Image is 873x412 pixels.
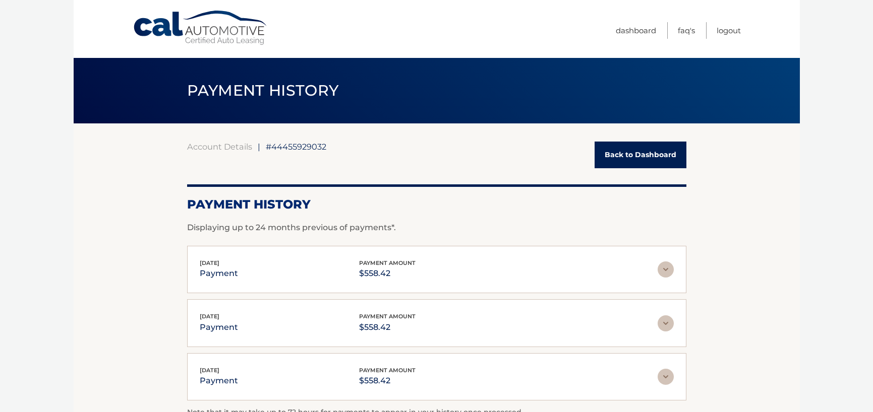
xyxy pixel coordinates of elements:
[133,10,269,46] a: Cal Automotive
[187,81,339,100] span: PAYMENT HISTORY
[200,259,219,266] span: [DATE]
[359,320,416,334] p: $558.42
[717,22,741,39] a: Logout
[658,369,674,385] img: accordion-rest.svg
[200,266,238,281] p: payment
[616,22,656,39] a: Dashboard
[200,374,238,388] p: payment
[359,374,416,388] p: $558.42
[595,142,686,168] a: Back to Dashboard
[359,313,416,320] span: payment amount
[200,367,219,374] span: [DATE]
[187,222,686,234] p: Displaying up to 24 months previous of payments*.
[200,320,238,334] p: payment
[200,313,219,320] span: [DATE]
[187,142,252,152] a: Account Details
[359,367,416,374] span: payment amount
[658,315,674,331] img: accordion-rest.svg
[359,266,416,281] p: $558.42
[658,261,674,278] img: accordion-rest.svg
[266,142,326,152] span: #44455929032
[359,259,416,266] span: payment amount
[258,142,260,152] span: |
[187,197,686,212] h2: Payment History
[678,22,695,39] a: FAQ's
